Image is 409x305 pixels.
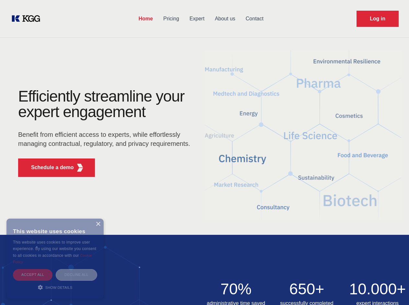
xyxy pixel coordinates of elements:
[210,10,240,27] a: About us
[56,269,97,280] div: Decline all
[13,284,97,290] div: Show details
[18,158,95,177] button: Schedule a demoKGG Fifth Element RED
[133,10,158,27] a: Home
[18,89,194,120] h1: Efficiently streamline your expert engagement
[13,254,92,264] a: Cookie Policy
[205,42,402,228] img: KGG Fifth Element RED
[18,130,194,148] p: Benefit from efficient access to experts, while effortlessly managing contractual, regulatory, an...
[31,164,74,171] p: Schedule a demo
[357,11,399,27] a: Request Demo
[275,281,338,297] h2: 650+
[13,223,97,239] div: This website uses cookies
[10,14,45,24] a: KOL Knowledge Platform: Talk to Key External Experts (KEE)
[205,281,268,297] h2: 70%
[76,164,84,172] img: KGG Fifth Element RED
[45,286,73,289] span: Show details
[241,10,269,27] a: Contact
[158,10,184,27] a: Pricing
[13,240,96,258] span: This website uses cookies to improve user experience. By using our website you consent to all coo...
[96,222,100,227] div: Close
[13,269,52,280] div: Accept all
[184,10,210,27] a: Expert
